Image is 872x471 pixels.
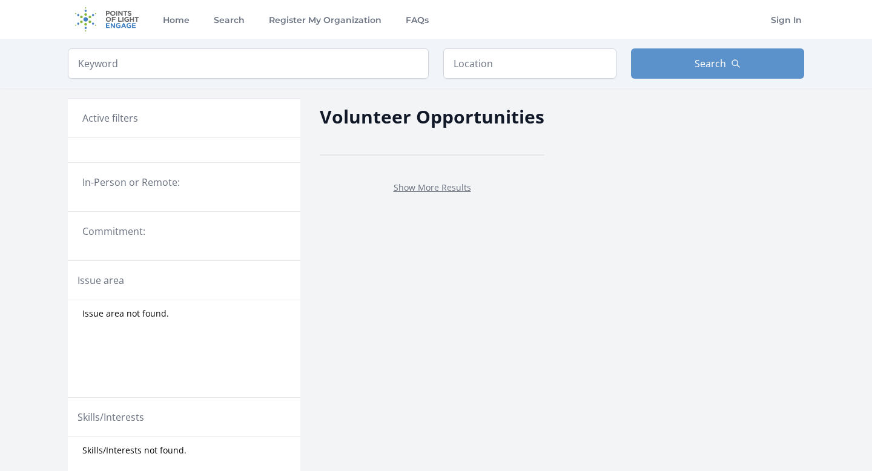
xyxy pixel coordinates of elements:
button: Search [631,48,804,79]
legend: Skills/Interests [78,410,144,424]
legend: In-Person or Remote: [82,175,286,189]
a: Show More Results [394,182,471,193]
h3: Active filters [82,111,138,125]
span: Skills/Interests not found. [82,444,187,456]
input: Location [443,48,616,79]
span: Issue area not found. [82,308,169,320]
input: Keyword [68,48,429,79]
legend: Issue area [78,273,124,288]
span: Search [695,56,726,71]
legend: Commitment: [82,224,286,239]
h2: Volunteer Opportunities [320,103,544,130]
